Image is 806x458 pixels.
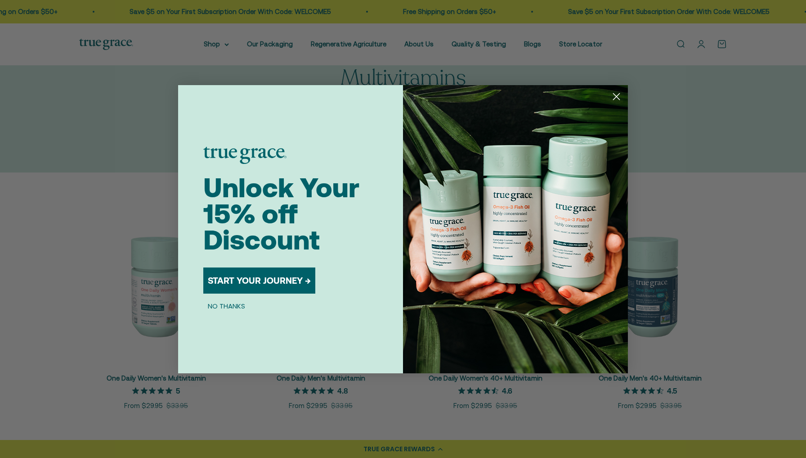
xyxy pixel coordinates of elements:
[203,147,287,164] img: logo placeholder
[609,89,624,104] button: Close dialog
[203,172,359,255] span: Unlock Your 15% off Discount
[403,85,628,373] img: 098727d5-50f8-4f9b-9554-844bb8da1403.jpeg
[203,268,315,294] button: START YOUR JOURNEY →
[203,301,250,312] button: NO THANKS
